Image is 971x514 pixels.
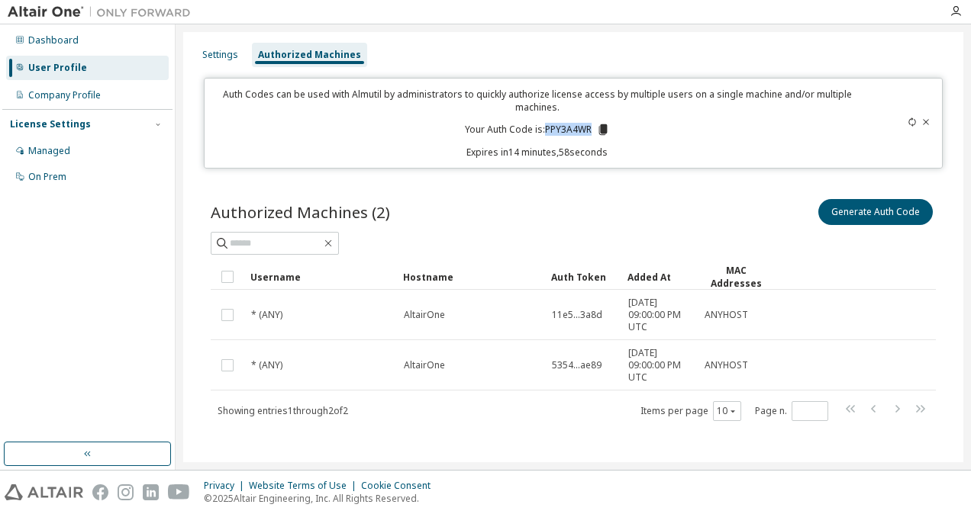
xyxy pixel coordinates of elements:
img: facebook.svg [92,484,108,500]
span: AltairOne [404,309,445,321]
span: * (ANY) [251,309,282,321]
span: AltairOne [404,359,445,371]
span: Showing entries 1 through 2 of 2 [218,404,348,417]
div: Username [250,265,391,289]
span: [DATE] 09:00:00 PM UTC [628,297,691,333]
div: Privacy [204,480,249,492]
p: © 2025 Altair Engineering, Inc. All Rights Reserved. [204,492,440,505]
p: Expires in 14 minutes, 58 seconds [214,146,861,159]
img: Altair One [8,5,198,20]
span: ANYHOST [705,359,748,371]
span: Items per page [640,401,741,421]
span: 5354...ae89 [552,359,602,371]
div: Company Profile [28,89,101,101]
div: Hostname [403,265,539,289]
span: ANYHOST [705,309,748,321]
div: Auth Token [551,265,615,289]
img: instagram.svg [118,484,134,500]
p: Your Auth Code is: PPY3A4WR [465,123,610,137]
div: Settings [202,49,238,61]
img: linkedin.svg [143,484,159,500]
div: MAC Addresses [704,264,768,290]
span: Authorized Machines (2) [211,201,390,223]
div: On Prem [28,171,66,183]
div: Added At [627,265,692,289]
div: License Settings [10,118,91,130]
p: Auth Codes can be used with Almutil by administrators to quickly authorize license access by mult... [214,88,861,114]
span: [DATE] 09:00:00 PM UTC [628,347,691,384]
div: Cookie Consent [361,480,440,492]
span: Page n. [755,401,828,421]
img: altair_logo.svg [5,484,83,500]
span: * (ANY) [251,359,282,371]
div: Website Terms of Use [249,480,361,492]
button: Generate Auth Code [818,199,933,225]
button: 10 [717,405,737,417]
div: Managed [28,145,70,157]
span: 11e5...3a8d [552,309,602,321]
div: Dashboard [28,34,79,47]
div: User Profile [28,62,87,74]
img: youtube.svg [168,484,190,500]
div: Authorized Machines [258,49,361,61]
